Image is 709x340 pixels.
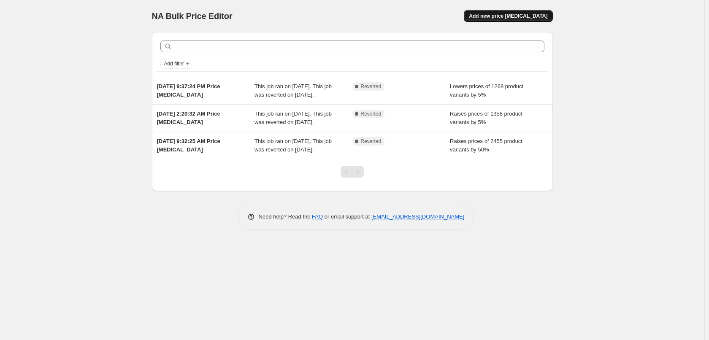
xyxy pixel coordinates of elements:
[469,13,547,19] span: Add new price [MEDICAL_DATA]
[164,60,184,67] span: Add filter
[361,83,382,90] span: Reverted
[157,111,220,125] span: [DATE] 2:20:32 AM Price [MEDICAL_DATA]
[450,83,523,98] span: Lowers prices of 1268 product variants by 5%
[361,111,382,117] span: Reverted
[371,213,464,220] a: [EMAIL_ADDRESS][DOMAIN_NAME]
[323,213,371,220] span: or email support at
[341,166,364,178] nav: Pagination
[152,11,233,21] span: NA Bulk Price Editor
[157,83,220,98] span: [DATE] 9:37:24 PM Price [MEDICAL_DATA]
[160,59,194,69] button: Add filter
[464,10,552,22] button: Add new price [MEDICAL_DATA]
[312,213,323,220] a: FAQ
[450,138,522,153] span: Raises prices of 2455 product variants by 50%
[157,138,220,153] span: [DATE] 9:32:25 AM Price [MEDICAL_DATA]
[254,83,332,98] span: This job ran on [DATE]. This job was reverted on [DATE].
[450,111,522,125] span: Raises prices of 1358 product variants by 5%
[259,213,312,220] span: Need help? Read the
[254,138,332,153] span: This job ran on [DATE]. This job was reverted on [DATE].
[361,138,382,145] span: Reverted
[254,111,332,125] span: This job ran on [DATE]. This job was reverted on [DATE].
